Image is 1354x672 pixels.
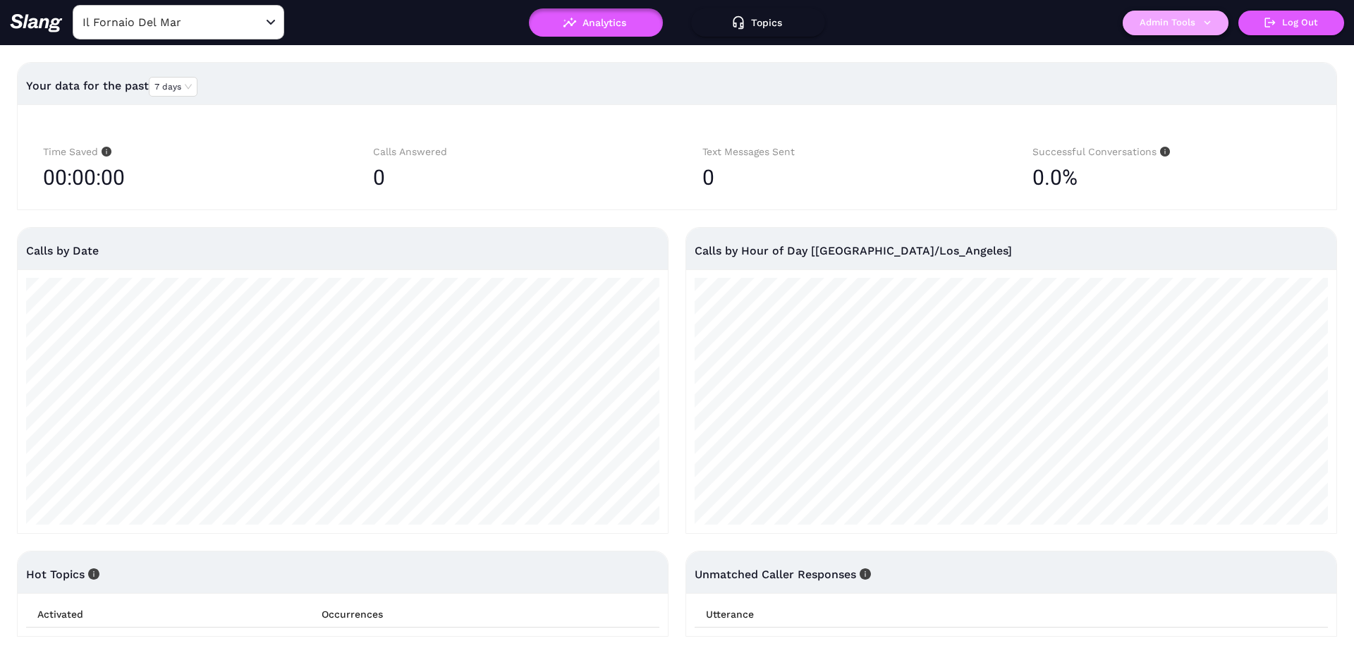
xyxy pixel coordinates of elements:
span: 0 [702,165,714,190]
img: 623511267c55cb56e2f2a487_logo2.png [10,13,63,32]
div: Calls by Date [26,228,659,274]
button: Admin Tools [1123,11,1228,35]
span: info-circle [856,568,871,580]
span: info-circle [1157,147,1170,157]
span: 0 [373,165,385,190]
th: Activated [26,601,310,628]
button: Open [262,14,279,31]
a: Analytics [529,17,663,27]
span: Hot Topics [26,568,99,581]
span: info-circle [98,147,111,157]
span: Time Saved [43,146,111,157]
button: Log Out [1238,11,1344,35]
div: Text Messages Sent [702,144,982,160]
button: Topics [691,8,825,37]
span: 7 days [154,78,192,96]
div: Your data for the past [26,69,1328,103]
span: Successful Conversations [1032,146,1170,157]
span: info-circle [85,568,99,580]
div: Calls Answered [373,144,652,160]
th: Utterance [695,601,1328,628]
div: Calls by Hour of Day [[GEOGRAPHIC_DATA]/Los_Angeles] [695,228,1328,274]
span: 00:00:00 [43,160,125,195]
th: Occurrences [310,601,659,628]
button: Analytics [529,8,663,37]
span: 0.0% [1032,160,1078,195]
span: Unmatched Caller Responses [695,568,871,581]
